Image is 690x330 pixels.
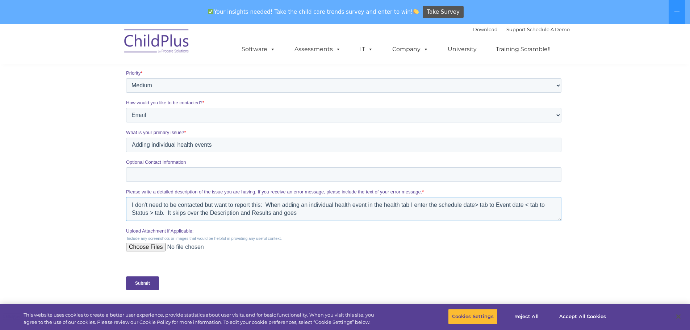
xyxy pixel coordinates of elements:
button: Accept All Cookies [555,309,610,324]
a: Training Scramble!! [489,42,558,57]
span: Phone number [219,72,250,77]
img: ✅ [208,9,213,14]
font: | [473,26,570,32]
img: ChildPlus by Procare Solutions [121,24,193,60]
a: Support [506,26,526,32]
a: Schedule A Demo [527,26,570,32]
span: Your insights needed! Take the child care trends survey and enter to win! [205,5,422,19]
a: Download [473,26,498,32]
a: Software [234,42,283,57]
button: Close [670,309,686,325]
a: Company [385,42,436,57]
a: IT [353,42,380,57]
a: Assessments [287,42,348,57]
img: 👏 [413,9,419,14]
span: Last name [219,42,241,47]
a: University [440,42,484,57]
span: Take Survey [427,6,460,18]
div: This website uses cookies to create a better user experience, provide statistics about user visit... [24,312,380,326]
button: Reject All [504,309,549,324]
a: Take Survey [423,6,464,18]
button: Cookies Settings [448,309,498,324]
